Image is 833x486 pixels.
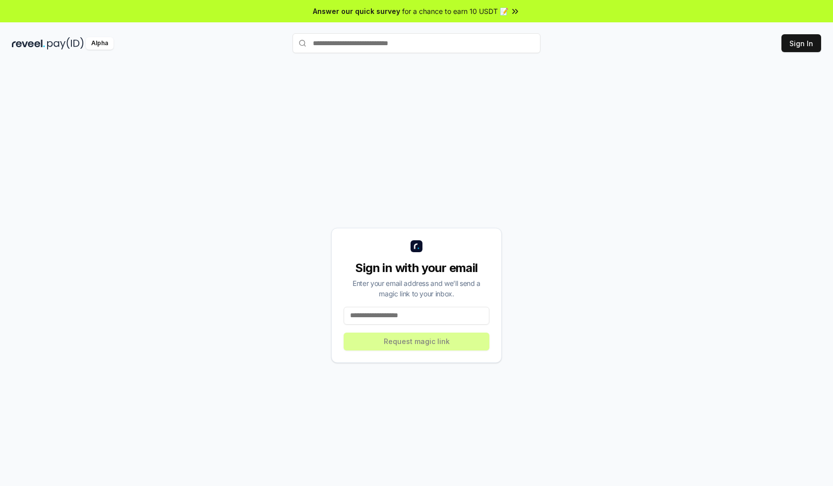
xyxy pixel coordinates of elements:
[781,34,821,52] button: Sign In
[313,6,400,16] span: Answer our quick survey
[12,37,45,50] img: reveel_dark
[86,37,114,50] div: Alpha
[411,240,422,252] img: logo_small
[344,260,489,276] div: Sign in with your email
[47,37,84,50] img: pay_id
[402,6,508,16] span: for a chance to earn 10 USDT 📝
[344,278,489,299] div: Enter your email address and we’ll send a magic link to your inbox.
